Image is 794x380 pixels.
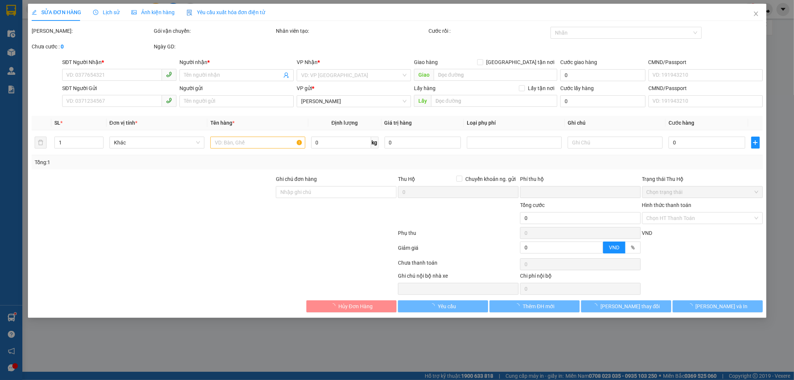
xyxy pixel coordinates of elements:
span: Giao hàng [414,59,437,65]
span: Tổng cước [520,202,544,208]
span: SỬA ĐƠN HÀNG [32,9,81,15]
span: VP Nhận: [GEOGRAPHIC_DATA] [57,27,94,34]
span: user-add [283,72,289,78]
span: Thu Hộ [398,176,415,182]
div: Ghi chú nội bộ nhà xe [398,272,518,283]
span: Lấy hàng [414,85,435,91]
span: VND [642,230,652,236]
span: loading [330,303,338,309]
div: Chưa cước : [32,42,152,51]
div: Phí thu hộ [520,175,640,186]
button: [PERSON_NAME] thay đổi [581,300,671,312]
label: Cước giao hàng [560,59,597,65]
button: Thêm ĐH mới [489,300,579,312]
span: clock-circle [93,10,98,15]
span: loading [592,303,600,309]
div: Giảm giá [397,244,519,257]
span: Giao [414,69,433,81]
span: Lịch sử [93,9,119,15]
span: VND [609,245,619,250]
input: Ghi Chú [568,137,663,149]
label: Ghi chú đơn hàng [276,176,317,182]
th: Ghi chú [565,116,666,130]
label: Cước lấy hàng [560,85,594,91]
span: ĐC: Ngã 3 Easim ,[GEOGRAPHIC_DATA] [3,35,40,43]
span: loading [687,303,695,309]
span: loading [514,303,523,309]
span: phone [166,71,172,77]
span: Cước hàng [669,120,694,126]
span: ---------------------------------------------- [16,51,96,57]
span: VP Nhận [297,59,318,65]
div: Người nhận [179,58,294,66]
span: % [631,245,634,250]
span: ĐC: 266 Đồng Đen, P10, Q TB [57,38,105,41]
input: Ghi chú đơn hàng [276,186,396,198]
span: Giá trị hàng [384,120,412,126]
button: delete [35,137,47,149]
span: ĐT:0905 22 58 58 [3,45,31,48]
div: Cước rồi : [428,27,549,35]
span: loading [430,303,438,309]
input: Dọc đường [433,69,557,81]
div: Phụ thu [397,229,519,242]
span: Yêu cầu [438,302,456,310]
span: phone [166,98,172,103]
span: [PERSON_NAME] thay đổi [600,302,660,310]
span: [PERSON_NAME] và In [695,302,747,310]
span: edit [32,10,37,15]
span: plus [751,140,759,146]
span: ĐT: 0935 882 082 [57,45,84,48]
div: VP gửi [297,84,411,92]
span: kg [371,137,378,149]
input: VD: Bàn, Ghế [210,137,305,149]
th: Loại phụ phí [464,116,565,130]
strong: 1900 633 614 [50,18,82,24]
span: Yêu cầu xuất hóa đơn điện tử [186,9,265,15]
button: [PERSON_NAME] và In [672,300,762,312]
img: icon [186,10,192,16]
div: Chi phí nội bộ [520,272,640,283]
span: Định lượng [331,120,358,126]
div: CMND/Passport [648,58,762,66]
label: Hình thức thanh toán [642,202,691,208]
span: close [753,11,759,17]
div: Nhân viên tạo: [276,27,427,35]
div: Người gửi [179,84,294,92]
span: CTY TNHH DLVT TIẾN OANH [28,4,104,11]
div: SĐT Người Nhận [62,58,176,66]
span: [GEOGRAPHIC_DATA] tận nơi [483,58,557,66]
span: Đơn vị tính [109,120,137,126]
div: Tổng: 1 [35,158,306,166]
span: Chuyển khoản ng. gửi [462,175,518,183]
div: CMND/Passport [648,84,762,92]
div: Ngày GD: [154,42,274,51]
span: Hủy Đơn Hàng [338,302,372,310]
span: VP Gửi: [PERSON_NAME] [3,29,46,32]
span: Lấy [414,95,431,107]
span: Tên hàng [210,120,234,126]
button: Hủy Đơn Hàng [306,300,396,312]
span: picture [131,10,137,15]
b: 0 [61,44,64,50]
button: plus [751,137,759,149]
span: Chọn trạng thái [646,186,758,198]
div: [PERSON_NAME]: [32,27,152,35]
span: Thêm ĐH mới [523,302,554,310]
span: Khác [114,137,200,148]
span: SL [54,120,60,126]
div: Chưa thanh toán [397,259,519,272]
strong: NHẬN HÀNG NHANH - GIAO TỐC HÀNH [29,12,103,17]
span: Ảnh kiện hàng [131,9,175,15]
div: Gói vận chuyển: [154,27,274,35]
img: logo [3,5,22,23]
div: SĐT Người Gửi [62,84,176,92]
div: Trạng thái Thu Hộ [642,175,762,183]
span: Cư Kuin [301,96,406,107]
button: Yêu cầu [398,300,488,312]
button: Close [745,4,766,25]
span: Lấy tận nơi [525,84,557,92]
input: Cước giao hàng [560,69,645,81]
input: Dọc đường [431,95,557,107]
input: Cước lấy hàng [560,95,645,107]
